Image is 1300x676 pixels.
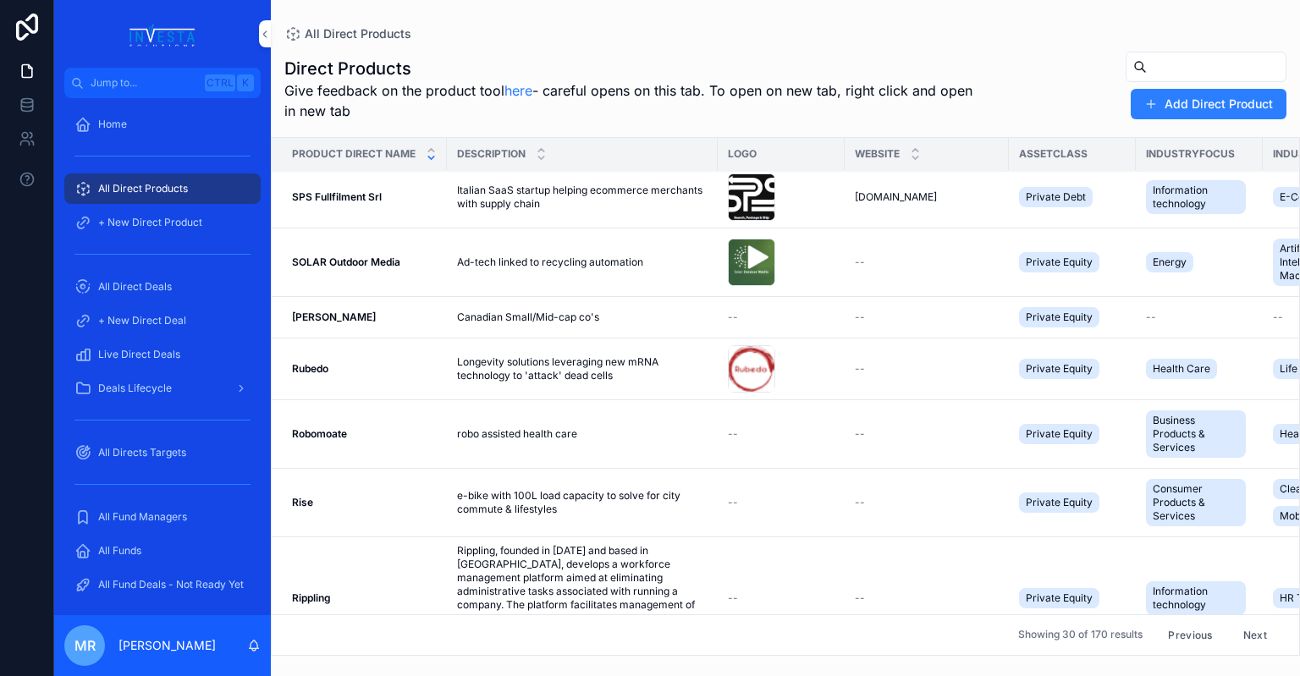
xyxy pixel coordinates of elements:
a: Canadian Small/Mid-cap co's [457,311,708,324]
span: All Fund Managers [98,510,187,524]
a: -- [728,311,835,324]
a: Live Direct Deals [64,339,261,370]
span: All Fund Deals - Not Ready Yet [98,578,244,591]
strong: SPS Fullfilment Srl [292,190,382,203]
span: Health Care [1153,362,1210,376]
a: All Funds [64,536,261,566]
span: MR [74,635,96,656]
span: Showing 30 of 170 results [1018,629,1143,642]
button: Next [1231,622,1279,648]
a: + New Direct Deal [64,305,261,336]
span: Private Equity [1026,256,1093,269]
a: -- [728,591,835,605]
span: Information technology [1153,184,1239,211]
span: -- [855,591,865,605]
span: All Direct Deals [98,280,172,294]
button: Previous [1156,622,1224,648]
a: All Direct Products [64,173,261,204]
span: Canadian Small/Mid-cap co's [457,311,599,324]
a: Energy [1146,249,1253,276]
a: All Fund Managers [64,502,261,532]
span: Private Equity [1026,496,1093,509]
a: Information technology [1146,177,1253,217]
a: Private Equity [1019,249,1126,276]
a: -- [855,256,999,269]
span: Energy [1153,256,1187,269]
span: -- [728,427,738,441]
a: Information technology [1146,578,1253,618]
a: Private Equity [1019,489,1126,516]
span: robo assisted health care [457,427,577,441]
span: -- [1146,311,1156,324]
span: -- [728,311,738,324]
span: Business Products & Services [1153,414,1239,454]
a: -- [728,427,835,441]
a: Deals Lifecycle [64,373,261,404]
span: Italian SaaS startup helping ecommerce merchants with supply chain [457,184,708,211]
a: e-bike with 100L load capacity to solve for city commute & lifestyles [457,489,708,516]
span: Longevity solutions leveraging new mRNA technology to 'attack' dead cells [457,355,708,382]
span: Private Debt [1026,190,1086,204]
a: Business Products & Services [1146,407,1253,461]
span: IndustryFocus [1146,147,1235,161]
a: Rubedo [292,362,437,376]
a: -- [855,496,999,509]
a: + New Direct Product [64,207,261,238]
strong: Rubedo [292,362,328,375]
span: -- [855,427,865,441]
strong: [PERSON_NAME] [292,311,376,323]
span: Jump to... [91,76,198,90]
a: -- [855,311,999,324]
a: Private Debt [1019,184,1126,211]
a: Robomoate [292,427,437,441]
strong: SOLAR Outdoor Media [292,256,400,268]
a: [PERSON_NAME] [292,311,437,324]
a: All Direct Deals [64,272,261,302]
span: K [239,76,252,90]
p: [PERSON_NAME] [118,637,216,654]
span: Private Equity [1026,311,1093,324]
a: -- [855,427,999,441]
a: All Directs Targets [64,437,261,468]
span: Logo [728,147,757,161]
span: + New Direct Product [98,216,202,229]
span: -- [855,256,865,269]
a: Private Equity [1019,585,1126,612]
a: All Fund Deals - Not Ready Yet [64,569,261,600]
span: Description [457,147,526,161]
a: Consumer Products & Services [1146,475,1253,530]
a: All Direct Products [284,25,411,42]
span: Give feedback on the product tool - careful opens on this tab. To open on new tab, right click an... [284,80,978,121]
a: Rippling [292,591,437,605]
a: -- [855,362,999,376]
button: Add Direct Product [1131,89,1286,119]
span: All Direct Products [98,182,188,195]
strong: Rise [292,496,313,508]
a: Rippling, founded in [DATE] and based in [GEOGRAPHIC_DATA], develops a workforce management platf... [457,544,708,652]
span: Information technology [1153,585,1239,612]
span: Private Equity [1026,591,1093,605]
h1: Direct Products [284,57,978,80]
span: AssetClass [1019,147,1088,161]
span: Private Equity [1026,427,1093,441]
button: Jump to...CtrlK [64,68,261,98]
a: -- [728,496,835,509]
span: Deals Lifecycle [98,382,172,395]
a: -- [1146,311,1253,324]
a: here [504,82,532,99]
a: Home [64,109,261,140]
span: All Direct Products [305,25,411,42]
span: + New Direct Deal [98,314,186,327]
span: -- [728,496,738,509]
span: Ctrl [205,74,235,91]
span: [DOMAIN_NAME] [855,190,937,204]
span: Product Direct Name [292,147,416,161]
span: All Funds [98,544,141,558]
span: -- [1273,311,1283,324]
a: robo assisted health care [457,427,708,441]
span: Live Direct Deals [98,348,180,361]
a: Ad-tech linked to recycling automation [457,256,708,269]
